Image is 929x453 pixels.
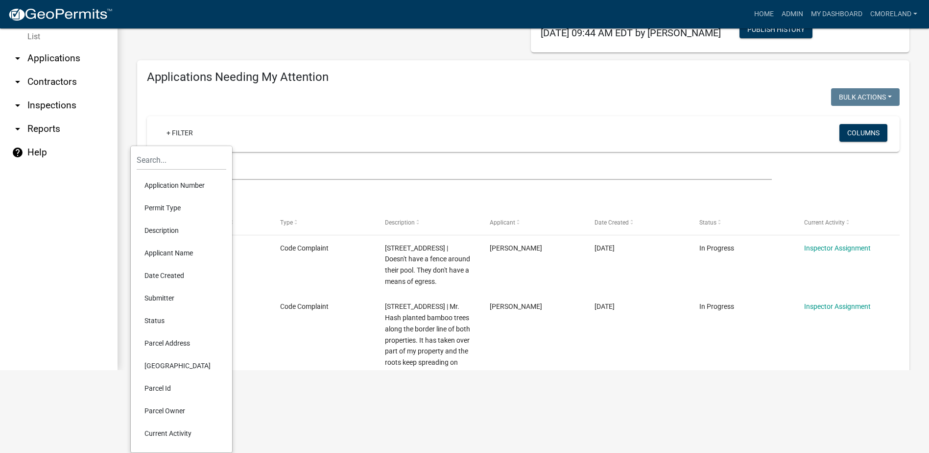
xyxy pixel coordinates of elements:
[137,422,226,445] li: Current Activity
[595,244,615,252] span: 10/10/2025
[831,88,900,106] button: Bulk Actions
[804,244,871,252] a: Inspector Assignment
[12,123,24,135] i: arrow_drop_down
[137,197,226,219] li: Permit Type
[159,124,201,142] a: + Filter
[280,244,329,252] span: Code Complaint
[795,211,900,234] datatable-header-cell: Current Activity
[866,5,921,24] a: cmoreland
[699,219,716,226] span: Status
[739,26,812,34] wm-modal-confirm: Workflow Publish History
[778,5,807,24] a: Admin
[807,5,866,24] a: My Dashboard
[137,354,226,377] li: [GEOGRAPHIC_DATA]
[699,302,734,310] span: In Progress
[12,100,24,111] i: arrow_drop_down
[137,287,226,309] li: Submitter
[137,242,226,264] li: Applicant Name
[804,302,871,310] a: Inspector Assignment
[595,219,629,226] span: Date Created
[137,309,226,332] li: Status
[490,219,515,226] span: Applicant
[280,302,329,310] span: Code Complaint
[12,76,24,88] i: arrow_drop_down
[699,244,734,252] span: In Progress
[839,124,887,142] button: Columns
[595,302,615,310] span: 10/02/2025
[270,211,375,234] datatable-header-cell: Type
[137,377,226,400] li: Parcel Id
[690,211,795,234] datatable-header-cell: Status
[385,302,470,388] span: 1230 Monticello Rd | Mr. Hash planted bamboo trees along the border line of both properties. It h...
[137,174,226,197] li: Application Number
[137,332,226,354] li: Parcel Address
[280,219,293,226] span: Type
[147,70,900,84] h4: Applications Needing My Attention
[541,27,721,39] span: [DATE] 09:44 AM EDT by [PERSON_NAME]
[585,211,690,234] datatable-header-cell: Date Created
[490,244,542,252] span: Kenteria Williams
[137,219,226,242] li: Description
[804,219,845,226] span: Current Activity
[12,147,24,158] i: help
[137,264,226,287] li: Date Created
[750,5,778,24] a: Home
[12,52,24,64] i: arrow_drop_down
[137,150,226,170] input: Search...
[385,244,470,285] span: 298 W Riverbend Dr. | Doesn't have a fence around their pool. They don't have a means of egress.
[376,211,480,234] datatable-header-cell: Description
[137,400,226,422] li: Parcel Owner
[490,302,542,310] span: Dorothy Evans
[385,219,415,226] span: Description
[739,21,812,38] button: Publish History
[480,211,585,234] datatable-header-cell: Applicant
[147,160,772,180] input: Search for applications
